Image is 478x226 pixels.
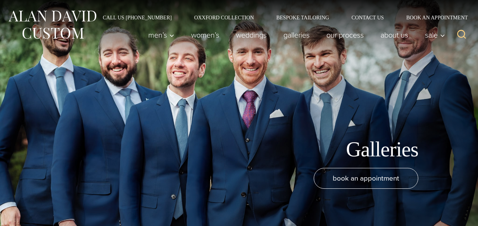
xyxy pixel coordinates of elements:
[333,173,399,184] span: book an appointment
[340,15,395,20] a: Contact Us
[275,28,318,42] a: Galleries
[140,28,449,42] nav: Primary Navigation
[372,28,417,42] a: About Us
[425,31,445,39] span: Sale
[265,15,340,20] a: Bespoke Tailoring
[318,28,372,42] a: Our Process
[395,15,471,20] a: Book an Appointment
[314,168,418,189] a: book an appointment
[346,137,419,162] h1: Galleries
[228,28,275,42] a: weddings
[91,15,183,20] a: Call Us [PHONE_NUMBER]
[148,31,174,39] span: Men’s
[183,15,265,20] a: Oxxford Collection
[453,26,471,44] button: View Search Form
[91,15,471,20] nav: Secondary Navigation
[183,28,228,42] a: Women’s
[7,8,97,41] img: Alan David Custom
